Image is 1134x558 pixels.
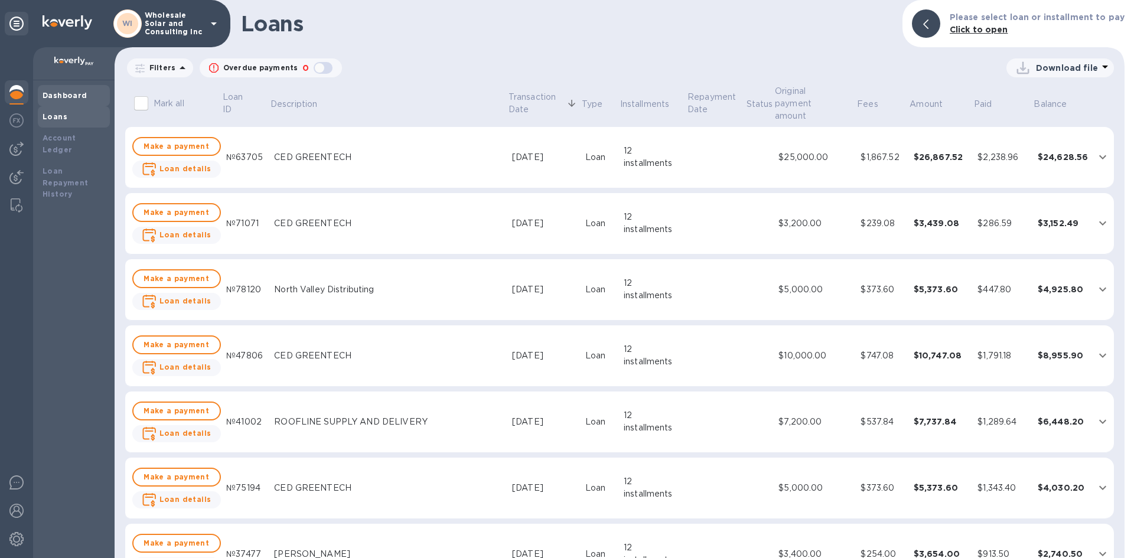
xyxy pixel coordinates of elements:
[132,137,221,156] button: Make a payment
[43,167,89,199] b: Loan Repayment History
[1094,148,1112,166] button: expand row
[132,359,221,376] button: Loan details
[585,416,614,428] div: Loan
[159,363,211,371] b: Loan details
[624,409,682,434] div: 12 installments
[950,25,1008,34] b: Click to open
[159,296,211,305] b: Loan details
[914,151,969,163] div: $26,867.52
[274,217,503,230] div: CED GREENTECH
[620,98,670,110] p: Installments
[223,91,269,116] span: Loan ID
[977,151,1028,164] div: $2,238.96
[226,482,265,494] div: №75194
[977,350,1028,362] div: $1,791.18
[624,343,682,368] div: 12 installments
[977,217,1028,230] div: $286.59
[274,416,503,428] div: ROOFLINE SUPPLY AND DELIVERY
[43,91,87,100] b: Dashboard
[778,416,851,428] div: $7,200.00
[132,335,221,354] button: Make a payment
[861,416,904,428] div: $537.84
[1038,482,1089,494] div: $4,030.20
[910,98,943,110] p: Amount
[200,58,342,77] button: Overdue payments0
[512,416,576,428] div: [DATE]
[1094,347,1112,364] button: expand row
[509,91,580,116] span: Transaction Date
[914,350,969,361] div: $10,747.08
[1094,413,1112,430] button: expand row
[159,429,211,438] b: Loan details
[159,164,211,173] b: Loan details
[509,91,565,116] p: Transaction Date
[512,283,576,296] div: [DATE]
[145,11,204,36] p: Wholesale Solar and Consulting Inc
[861,350,904,362] div: $747.08
[857,98,894,110] span: Fees
[914,416,969,428] div: $7,737.84
[974,98,992,110] p: Paid
[977,482,1028,494] div: $1,343.40
[271,98,333,110] span: Description
[143,470,210,484] span: Make a payment
[1034,98,1067,110] p: Balance
[977,283,1028,296] div: $447.80
[143,536,210,550] span: Make a payment
[132,402,221,420] button: Make a payment
[914,482,969,494] div: $5,373.60
[241,11,893,36] h1: Loans
[857,98,878,110] p: Fees
[512,482,576,494] div: [DATE]
[132,161,221,178] button: Loan details
[43,15,92,30] img: Logo
[585,151,614,164] div: Loan
[132,269,221,288] button: Make a payment
[775,85,840,122] p: Original payment amount
[226,283,265,296] div: №78120
[775,85,855,122] span: Original payment amount
[778,482,851,494] div: $5,000.00
[43,133,76,154] b: Account Ledger
[9,113,24,128] img: Foreign exchange
[271,98,317,110] p: Description
[43,112,67,121] b: Loans
[5,12,28,35] div: Unpin categories
[624,277,682,302] div: 12 installments
[132,468,221,487] button: Make a payment
[512,350,576,362] div: [DATE]
[145,63,175,73] p: Filters
[1038,350,1089,361] div: $8,955.90
[861,217,904,230] div: $239.08
[132,425,221,442] button: Loan details
[159,495,211,504] b: Loan details
[950,12,1125,22] b: Please select loan or installment to pay
[226,350,265,362] div: №47806
[620,98,685,110] span: Installments
[1038,217,1089,229] div: $3,152.49
[226,217,265,230] div: №71071
[1036,62,1098,74] p: Download file
[226,416,265,428] div: №41002
[226,151,265,164] div: №63705
[274,350,503,362] div: CED GREENTECH
[274,482,503,494] div: CED GREENTECH
[582,98,618,110] span: Type
[512,151,576,164] div: [DATE]
[585,283,614,296] div: Loan
[861,151,904,164] div: $1,867.52
[132,534,221,553] button: Make a payment
[143,272,210,286] span: Make a payment
[143,205,210,220] span: Make a payment
[778,217,851,230] div: $3,200.00
[132,293,221,310] button: Loan details
[747,98,773,110] span: Status
[274,151,503,164] div: CED GREENTECH
[302,62,309,74] p: 0
[861,283,904,296] div: $373.60
[132,227,221,244] button: Loan details
[223,91,253,116] p: Loan ID
[143,139,210,154] span: Make a payment
[910,98,958,110] span: Amount
[624,475,682,500] div: 12 installments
